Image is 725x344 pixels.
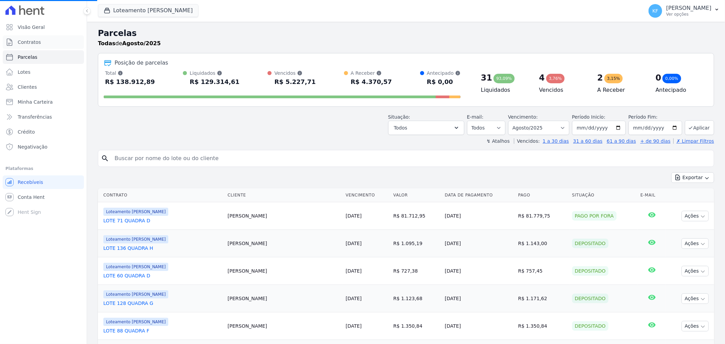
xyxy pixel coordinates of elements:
[18,179,43,186] span: Recebíveis
[18,54,37,61] span: Parcelas
[103,318,168,326] span: Loteamento [PERSON_NAME]
[274,70,315,76] div: Vencidos
[572,239,608,248] div: Depositado
[3,80,84,94] a: Clientes
[225,202,343,230] td: [PERSON_NAME]
[597,86,644,94] h4: A Receber
[391,257,442,285] td: R$ 727,38
[18,99,53,105] span: Minha Carteira
[572,321,608,331] div: Depositado
[274,76,315,87] div: R$ 5.227,71
[351,70,392,76] div: A Receber
[103,272,222,279] a: LOTE 60 QUADRA D
[225,257,343,285] td: [PERSON_NAME]
[572,294,608,303] div: Depositado
[569,188,638,202] th: Situação
[122,40,161,47] strong: Agosto/2025
[18,143,48,150] span: Negativação
[391,285,442,312] td: R$ 1.123,68
[643,1,725,20] button: KF [PERSON_NAME] Ver opções
[604,74,623,83] div: 3,15%
[103,217,222,224] a: LOTE 71 QUADRA D
[685,120,714,135] button: Aplicar
[543,138,569,144] a: 1 a 30 dias
[638,188,666,202] th: E-mail
[351,76,392,87] div: R$ 4.370,57
[346,323,362,329] a: [DATE]
[681,238,709,249] button: Ações
[427,76,461,87] div: R$ 0,00
[225,230,343,257] td: [PERSON_NAME]
[346,241,362,246] a: [DATE]
[391,312,442,340] td: R$ 1.350,84
[346,213,362,219] a: [DATE]
[681,266,709,276] button: Ações
[103,263,168,271] span: Loteamento [PERSON_NAME]
[103,300,222,307] a: LOTE 128 QUADRA G
[508,114,538,120] label: Vencimento:
[225,312,343,340] td: [PERSON_NAME]
[394,124,407,132] span: Todos
[18,84,37,90] span: Clientes
[628,114,682,121] label: Período Fim:
[3,50,84,64] a: Parcelas
[98,188,225,202] th: Contrato
[494,74,515,83] div: 93,09%
[103,235,168,243] span: Loteamento [PERSON_NAME]
[3,125,84,139] a: Crédito
[442,285,516,312] td: [DATE]
[18,128,35,135] span: Crédito
[115,59,168,67] div: Posição de parcelas
[515,312,569,340] td: R$ 1.350,84
[3,175,84,189] a: Recebíveis
[597,72,603,83] div: 2
[3,20,84,34] a: Visão Geral
[18,24,45,31] span: Visão Geral
[652,8,658,13] span: KF
[573,138,602,144] a: 31 a 60 dias
[442,202,516,230] td: [DATE]
[388,114,410,120] label: Situação:
[3,140,84,154] a: Negativação
[572,114,605,120] label: Período Inicío:
[607,138,636,144] a: 61 a 90 dias
[515,202,569,230] td: R$ 81.779,75
[671,172,714,183] button: Exportar
[101,154,109,162] i: search
[190,76,240,87] div: R$ 129.314,61
[103,208,168,216] span: Loteamento [PERSON_NAME]
[486,138,510,144] label: ↯ Atalhos
[3,35,84,49] a: Contratos
[190,70,240,76] div: Liquidados
[681,321,709,331] button: Ações
[3,190,84,204] a: Conta Hent
[5,165,81,173] div: Plataformas
[546,74,565,83] div: 3,76%
[18,39,41,46] span: Contratos
[427,70,461,76] div: Antecipado
[656,72,661,83] div: 0
[442,312,516,340] td: [DATE]
[391,230,442,257] td: R$ 1.095,19
[572,211,617,221] div: Pago por fora
[98,39,161,48] p: de
[515,230,569,257] td: R$ 1.143,00
[539,72,545,83] div: 4
[481,72,492,83] div: 31
[105,70,155,76] div: Total
[18,194,45,201] span: Conta Hent
[225,285,343,312] td: [PERSON_NAME]
[3,95,84,109] a: Minha Carteira
[666,12,711,17] p: Ver opções
[572,266,608,276] div: Depositado
[3,110,84,124] a: Transferências
[103,327,222,334] a: LOTE 88 QUADRA F
[98,27,714,39] h2: Parcelas
[103,245,222,252] a: LOTE 136 QUADRA H
[662,74,681,83] div: 0,00%
[539,86,586,94] h4: Vencidos
[346,268,362,274] a: [DATE]
[98,4,198,17] button: Loteamento [PERSON_NAME]
[18,114,52,120] span: Transferências
[18,69,31,75] span: Lotes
